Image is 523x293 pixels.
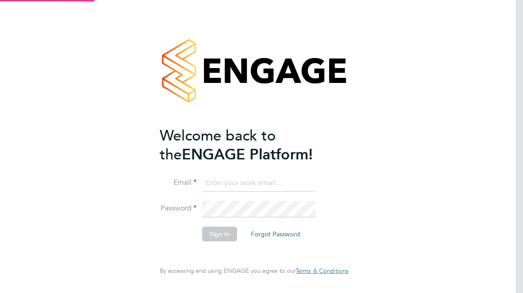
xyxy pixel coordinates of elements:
[160,178,197,188] label: Email
[160,267,349,275] span: By accessing and using ENGAGE you agree to our
[244,227,308,241] button: Forgot Password
[296,267,349,275] a: Terms & Conditions
[202,175,316,192] input: Enter your work email...
[202,227,237,241] button: Sign In
[160,126,339,164] h2: ENGAGE Platform!
[160,204,197,213] label: Password
[160,127,276,164] span: Welcome back to the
